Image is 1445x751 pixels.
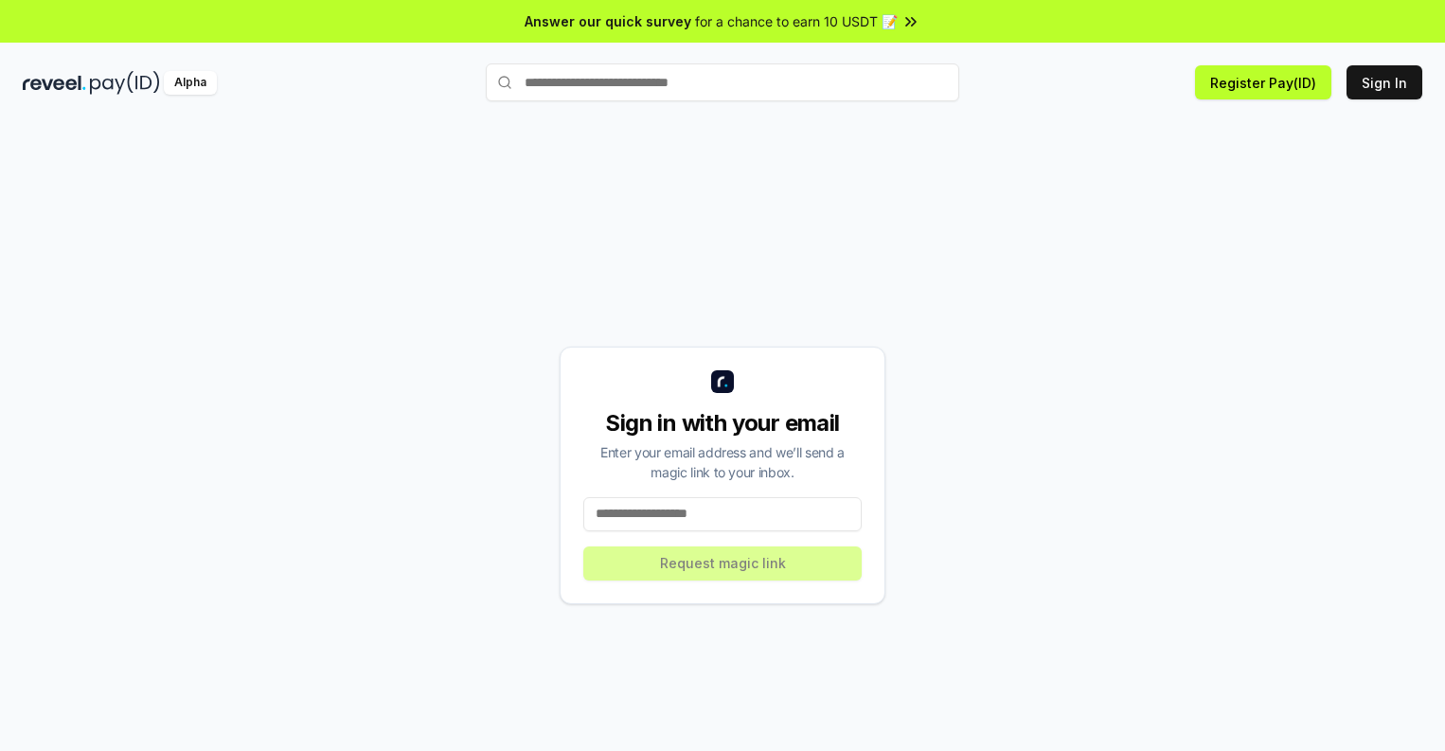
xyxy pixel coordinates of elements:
img: pay_id [90,71,160,95]
span: for a chance to earn 10 USDT 📝 [695,11,898,31]
button: Sign In [1347,65,1422,99]
img: logo_small [711,370,734,393]
div: Alpha [164,71,217,95]
img: reveel_dark [23,71,86,95]
button: Register Pay(ID) [1195,65,1331,99]
div: Enter your email address and we’ll send a magic link to your inbox. [583,442,862,482]
span: Answer our quick survey [525,11,691,31]
div: Sign in with your email [583,408,862,438]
